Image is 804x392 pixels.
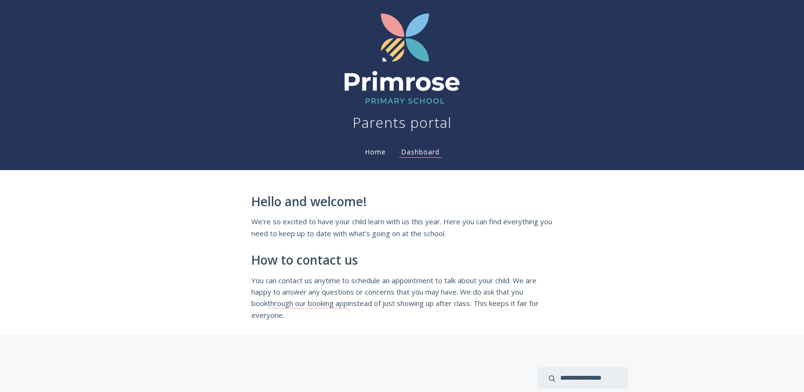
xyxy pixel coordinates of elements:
[363,147,388,156] a: Home
[251,253,553,268] h2: How to contact us
[353,113,451,132] h1: Parents portal
[251,195,553,209] h2: Hello and welcome!
[251,275,553,321] p: You can contact us anytime to schedule an appointment to talk about your child. We are happy to a...
[251,216,553,239] p: We're so excited to have your child learn with us this year. Here you can find everything you nee...
[537,367,628,389] input: search input
[399,147,441,158] a: Dashboard
[268,298,348,308] a: through our booking app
